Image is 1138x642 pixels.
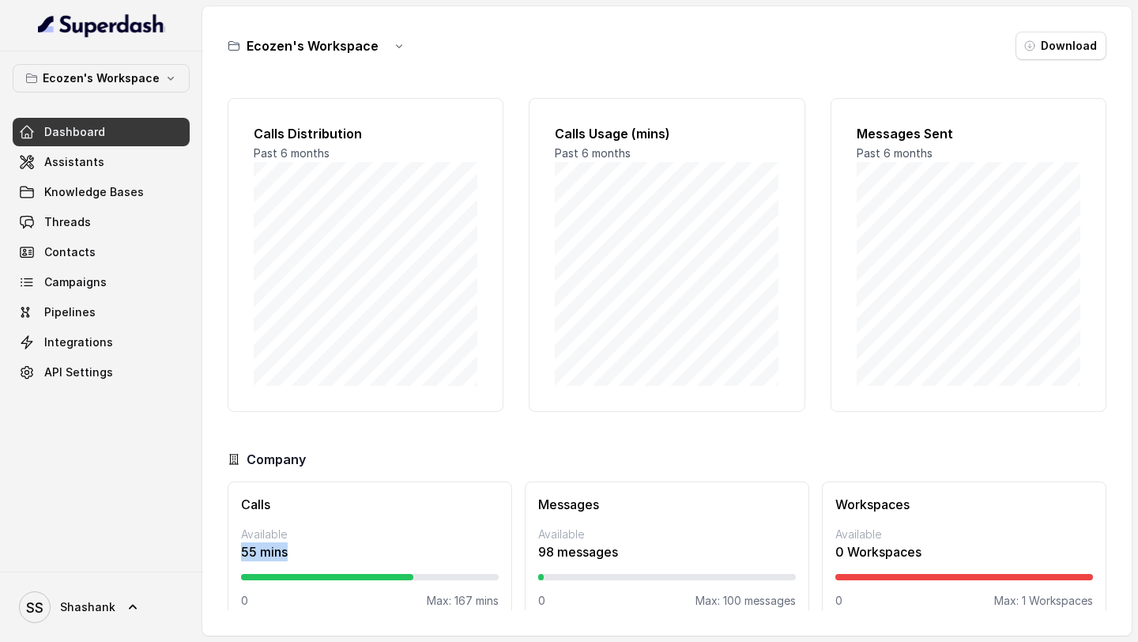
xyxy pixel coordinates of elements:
h2: Calls Usage (mins) [555,124,778,143]
span: Integrations [44,334,113,350]
a: Integrations [13,328,190,357]
a: Dashboard [13,118,190,146]
a: Assistants [13,148,190,176]
a: Contacts [13,238,190,266]
p: Ecozen's Workspace [43,69,160,88]
a: Threads [13,208,190,236]
p: 55 mins [241,542,499,561]
h3: Messages [538,495,796,514]
span: Assistants [44,154,104,170]
span: API Settings [44,364,113,380]
span: Dashboard [44,124,105,140]
a: Shashank [13,585,190,629]
img: light.svg [38,13,165,38]
p: 0 [835,593,842,609]
text: SS [26,599,43,616]
p: 0 [241,593,248,609]
h3: Calls [241,495,499,514]
a: Campaigns [13,268,190,296]
span: Pipelines [44,304,96,320]
p: Max: 100 messages [695,593,796,609]
span: Knowledge Bases [44,184,144,200]
p: Available [241,527,499,542]
a: API Settings [13,358,190,387]
button: Ecozen's Workspace [13,64,190,93]
h3: Ecozen's Workspace [247,36,379,55]
span: Past 6 months [857,146,933,160]
p: 0 [538,593,545,609]
span: Shashank [60,599,115,615]
h2: Calls Distribution [254,124,477,143]
p: Max: 167 mins [427,593,499,609]
p: Available [538,527,796,542]
p: Max: 1 Workspaces [994,593,1093,609]
a: Knowledge Bases [13,178,190,206]
span: Past 6 months [254,146,330,160]
p: 98 messages [538,542,796,561]
h2: Messages Sent [857,124,1080,143]
span: Threads [44,214,91,230]
p: 0 Workspaces [835,542,1093,561]
p: Available [835,527,1093,542]
span: Campaigns [44,274,107,290]
button: Download [1016,32,1106,60]
h3: Workspaces [835,495,1093,514]
span: Past 6 months [555,146,631,160]
span: Contacts [44,244,96,260]
a: Pipelines [13,298,190,327]
h3: Company [247,450,306,469]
